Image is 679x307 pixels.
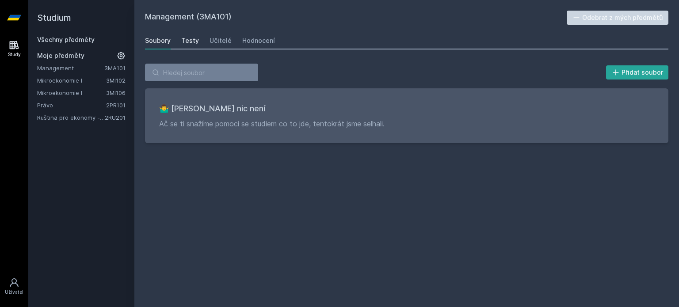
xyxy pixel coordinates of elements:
a: Management [37,64,104,72]
a: Testy [181,32,199,49]
div: Testy [181,36,199,45]
a: 3MI102 [106,77,126,84]
div: Učitelé [210,36,232,45]
a: Mikroekonomie I [37,88,106,97]
a: Ruština pro ekonomy - pokročilá úroveň 1 (B2) [37,113,105,122]
a: Mikroekonomie I [37,76,106,85]
a: Učitelé [210,32,232,49]
a: Soubory [145,32,171,49]
input: Hledej soubor [145,64,258,81]
button: Odebrat z mých předmětů [567,11,669,25]
div: Hodnocení [242,36,275,45]
a: 2RU201 [105,114,126,121]
p: Ač se ti snažíme pomoci se studiem co to jde, tentokrát jsme selhali. [159,118,654,129]
a: Všechny předměty [37,36,95,43]
a: Hodnocení [242,32,275,49]
h3: 🤷‍♂️ [PERSON_NAME] nic není [159,102,654,115]
button: Přidat soubor [606,65,669,80]
div: Uživatel [5,289,23,296]
div: Study [8,51,21,58]
a: Uživatel [2,273,27,300]
a: Právo [37,101,106,110]
a: 3MI106 [106,89,126,96]
h2: Management (3MA101) [145,11,567,25]
a: 2PR101 [106,102,126,109]
a: 3MA101 [104,64,126,72]
div: Soubory [145,36,171,45]
a: Study [2,35,27,62]
span: Moje předměty [37,51,84,60]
